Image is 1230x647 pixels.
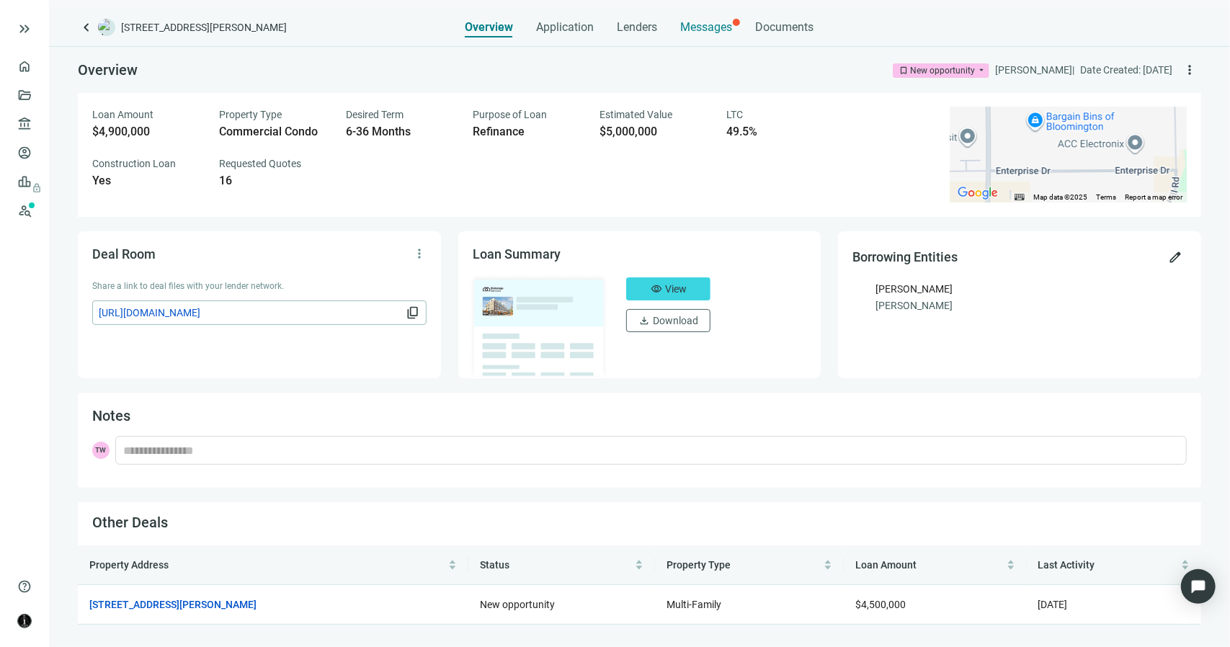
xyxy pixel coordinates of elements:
span: [URL][DOMAIN_NAME] [99,305,403,321]
span: Property Type [667,559,731,571]
span: Messages [681,20,733,34]
span: Loan Amount [92,109,153,120]
div: 16 [219,174,329,188]
span: Other Deals [92,514,168,531]
span: Borrowing Entities [852,249,958,264]
span: Status [480,559,509,571]
span: download [638,315,650,326]
span: Map data ©2025 [1033,193,1087,201]
span: Lenders [618,20,658,35]
button: more_vert [1178,58,1201,81]
span: content_copy [406,305,420,320]
a: Open this area in Google Maps (opens a new window) [954,184,1002,202]
span: Application [537,20,594,35]
span: $4,500,000 [855,599,906,610]
span: Overview [78,61,138,79]
div: Date Created: [DATE] [1080,62,1172,78]
span: Last Activity [1038,559,1095,571]
div: $5,000,000 [600,125,709,139]
span: Purpose of Loan [473,109,547,120]
img: deal-logo [98,19,115,36]
span: more_vert [1182,63,1197,77]
span: [STREET_ADDRESS][PERSON_NAME] [121,20,287,35]
button: edit [1164,246,1187,269]
button: visibilityView [626,277,710,300]
div: [PERSON_NAME] [875,298,1187,313]
button: Keyboard shortcuts [1015,192,1025,202]
div: Commercial Condo [219,125,329,139]
span: help [17,579,32,594]
span: Notes [92,407,130,424]
a: keyboard_arrow_left [78,19,95,36]
span: [DATE] [1038,599,1068,610]
div: 49.5% [726,125,836,139]
div: Yes [92,174,202,188]
div: Refinance [473,125,582,139]
span: Share a link to deal files with your lender network. [92,281,284,291]
span: Construction Loan [92,158,176,169]
div: [PERSON_NAME] | [995,62,1074,78]
span: Deal Room [92,246,156,262]
div: Open Intercom Messenger [1181,569,1216,604]
span: bookmark [899,66,909,76]
span: Property Type [219,109,282,120]
span: Loan Summary [473,246,561,262]
span: more_vert [412,246,427,261]
img: dealOverviewImg [468,273,610,380]
a: Report a map error [1125,193,1182,201]
span: Loan Amount [855,559,917,571]
a: [STREET_ADDRESS][PERSON_NAME] [89,597,257,612]
span: Property Address [89,559,169,571]
span: Estimated Value [600,109,672,120]
span: Overview [465,20,514,35]
img: avatar [18,615,31,628]
span: Multi-Family [667,599,721,610]
div: New opportunity [910,63,975,78]
a: Terms (opens in new tab) [1096,193,1116,201]
div: $4,900,000 [92,125,202,139]
span: visibility [651,283,662,295]
td: New opportunity [468,585,656,625]
button: keyboard_double_arrow_right [16,20,33,37]
img: Google [954,184,1002,202]
span: edit [1168,250,1182,264]
button: downloadDownload [626,309,710,332]
button: more_vert [408,242,431,265]
span: Download [653,315,698,326]
span: Requested Quotes [219,158,301,169]
div: 6-36 Months [346,125,455,139]
span: Desired Term [346,109,404,120]
span: TW [92,442,110,459]
span: View [665,283,687,295]
div: [PERSON_NAME] [875,281,953,297]
span: LTC [726,109,743,120]
span: Documents [756,20,814,35]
